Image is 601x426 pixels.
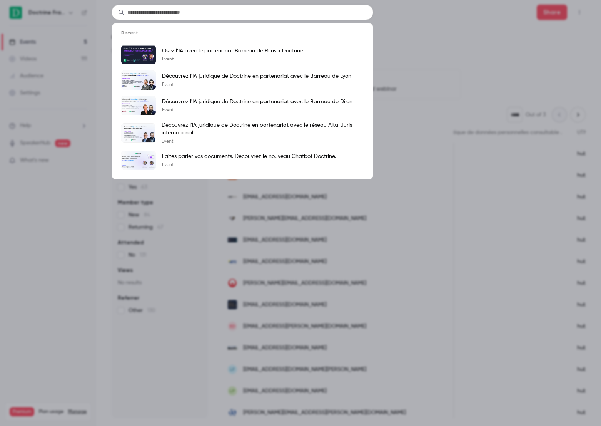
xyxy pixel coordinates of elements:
[121,151,156,170] img: Faites parler vos documents. Découvrez le nouveau Chatbot Doctrine.
[162,47,303,55] p: Osez l’IA avec le partenariat Barreau de Paris x Doctrine
[162,98,352,106] p: Découvrez l'IA juridique de Doctrine en partenariat avec le Barreau de Dijon
[162,138,364,144] p: Event
[162,107,352,113] p: Event
[112,30,373,42] li: Recent
[162,162,336,168] p: Event
[121,45,156,64] img: Osez l’IA avec le partenariat Barreau de Paris x Doctrine
[162,72,351,80] p: Découvrez l'IA juridique de Doctrine en partenariat avec le Barreau de Lyon
[121,123,155,143] img: Découvrez l'IA juridique de Doctrine en partenariat avec le réseau Alta-Juris international.
[162,56,303,62] p: Event
[162,153,336,160] p: Faites parler vos documents. Découvrez le nouveau Chatbot Doctrine.
[121,96,156,115] img: Découvrez l'IA juridique de Doctrine en partenariat avec le Barreau de Dijon
[162,121,364,137] p: Découvrez l'IA juridique de Doctrine en partenariat avec le réseau Alta-Juris international.
[162,82,351,88] p: Event
[121,70,156,90] img: Découvrez l'IA juridique de Doctrine en partenariat avec le Barreau de Lyon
